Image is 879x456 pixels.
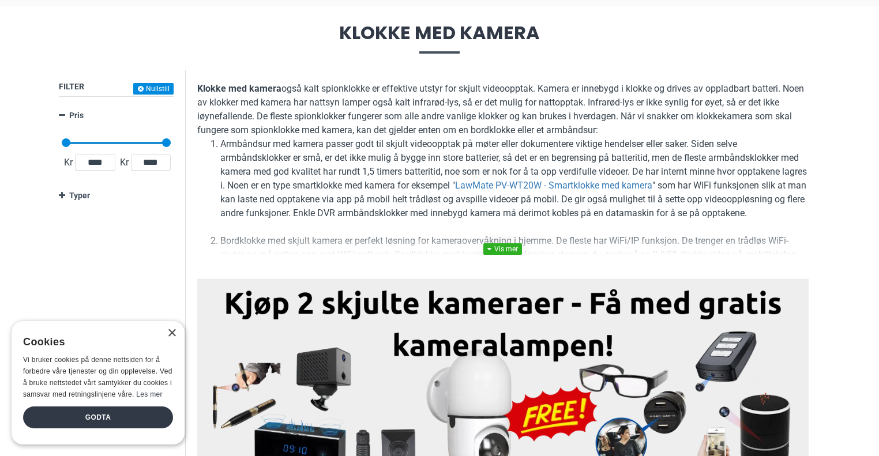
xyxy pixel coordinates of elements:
[23,406,173,428] div: Godta
[455,179,652,193] a: LawMate PV-WT20W - Smartklokke med kamera
[133,83,174,95] button: Nullstill
[197,83,281,94] b: Klokke med kamera
[197,82,809,137] p: også kalt spionklokke er effektive utstyr for skjult videoopptak. Kamera er innebygd i klokke og ...
[118,156,131,169] span: Kr
[220,234,809,317] li: Bordklokke med skjult kamera er perfekt løsning for kameraovervåkning i hjemme. De fleste har WiF...
[167,329,176,338] div: Close
[136,390,162,398] a: Les mer, opens a new window
[59,24,820,53] span: Klokke med kamera
[59,186,174,206] a: Typer
[23,356,172,398] span: Vi bruker cookies på denne nettsiden for å forbedre våre tjenester og din opplevelse. Ved å bruke...
[23,330,166,355] div: Cookies
[220,137,809,220] li: Armbåndsur med kamera passer godt til skjult videoopptak på møter eller dokumentere viktige hende...
[59,82,84,91] span: Filter
[62,156,75,169] span: Kr
[59,105,174,126] a: Pris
